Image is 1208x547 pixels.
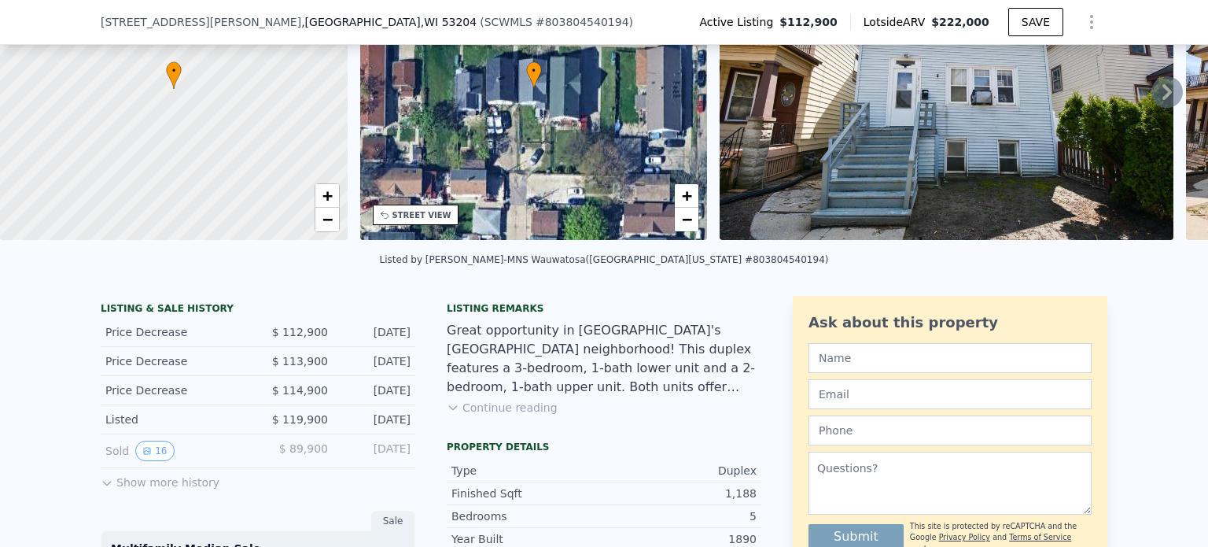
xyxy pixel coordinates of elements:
[322,209,332,229] span: −
[451,486,604,501] div: Finished Sqft
[166,61,182,89] div: •
[105,324,245,340] div: Price Decrease
[322,186,332,205] span: +
[105,441,245,461] div: Sold
[779,14,838,30] span: $112,900
[451,531,604,547] div: Year Built
[808,343,1092,373] input: Name
[808,312,1092,334] div: Ask about this property
[447,302,761,315] div: Listing remarks
[1076,6,1107,38] button: Show Options
[447,441,761,453] div: Property details
[604,531,757,547] div: 1890
[105,353,245,369] div: Price Decrease
[272,326,328,338] span: $ 112,900
[315,208,339,231] a: Zoom out
[380,254,829,265] div: Listed by [PERSON_NAME]-MNS Wauwatosa ([GEOGRAPHIC_DATA][US_STATE] #803804540194)
[682,209,692,229] span: −
[675,184,698,208] a: Zoom in
[341,353,411,369] div: [DATE]
[105,412,245,427] div: Listed
[451,508,604,524] div: Bedrooms
[526,64,542,78] span: •
[341,412,411,427] div: [DATE]
[484,16,532,28] span: SCWMLS
[341,324,411,340] div: [DATE]
[808,416,1092,445] input: Phone
[272,413,328,426] span: $ 119,900
[682,186,692,205] span: +
[301,14,477,30] span: , [GEOGRAPHIC_DATA]
[315,184,339,208] a: Zoom in
[101,14,301,30] span: [STREET_ADDRESS][PERSON_NAME]
[101,302,415,318] div: LISTING & SALE HISTORY
[341,383,411,398] div: [DATE]
[526,61,542,89] div: •
[279,442,328,455] span: $ 89,900
[101,468,219,490] button: Show more history
[604,463,757,479] div: Duplex
[604,508,757,524] div: 5
[808,379,1092,409] input: Email
[135,441,174,461] button: View historical data
[1009,533,1071,541] a: Terms of Service
[105,383,245,398] div: Price Decrease
[392,209,451,221] div: STREET VIEW
[421,16,477,28] span: , WI 53204
[1008,8,1063,36] button: SAVE
[166,64,182,78] span: •
[480,14,633,30] div: ( )
[447,321,761,397] div: Great opportunity in [GEOGRAPHIC_DATA]'s [GEOGRAPHIC_DATA] neighborhood! This duplex features a 3...
[371,511,415,531] div: Sale
[675,208,698,231] a: Zoom out
[272,355,328,368] span: $ 113,900
[931,16,989,28] span: $222,000
[341,441,411,461] div: [DATE]
[536,16,629,28] span: # 803804540194
[604,486,757,501] div: 1,188
[864,14,931,30] span: Lotside ARV
[447,400,558,416] button: Continue reading
[939,533,990,541] a: Privacy Policy
[699,14,779,30] span: Active Listing
[451,463,604,479] div: Type
[272,384,328,397] span: $ 114,900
